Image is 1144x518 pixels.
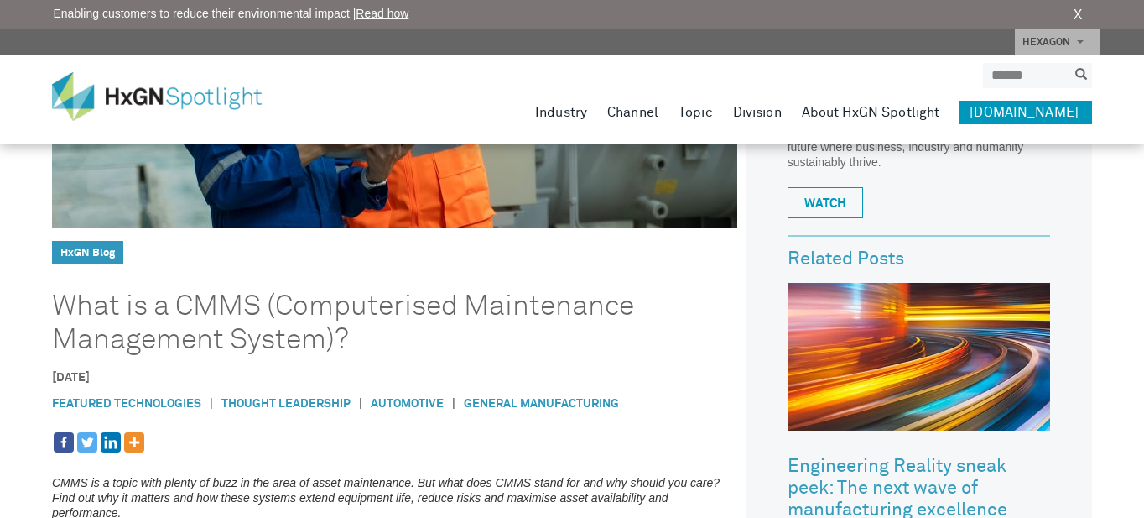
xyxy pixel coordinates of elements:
a: Industry [535,101,587,124]
a: HEXAGON [1015,29,1100,55]
a: Facebook [54,432,74,453]
span: | [351,395,371,413]
span: | [201,395,221,413]
a: Channel [607,101,658,124]
a: Topic [679,101,713,124]
a: Linkedin [101,432,121,453]
a: [DOMAIN_NAME] [959,101,1092,124]
a: Division [733,101,782,124]
a: X [1074,5,1083,25]
p: Hexagon has a bold vision for an autonomous future where business, industry and humanity sustaina... [788,124,1050,170]
a: Twitter [77,432,97,453]
a: Featured Technologies [52,398,201,410]
a: HxGN Blog [60,248,115,259]
span: Enabling customers to reduce their environmental impact | [54,5,409,23]
a: More [124,432,144,453]
a: Automotive [371,398,444,410]
a: Read how [356,7,408,20]
h1: What is a CMMS (Computerised Maintenance Management System)? [52,290,689,357]
a: General manufacturing [464,398,619,410]
span: | [444,395,464,413]
h3: Related Posts [788,249,1050,269]
time: [DATE] [52,372,90,384]
img: HxGN Spotlight [52,72,287,121]
a: WATCH [788,187,863,218]
a: About HxGN Spotlight [802,101,940,124]
img: Engineering Reality sneak peek: The next wave of manufacturing excellence [788,283,1050,431]
a: Thought Leadership [221,398,351,410]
